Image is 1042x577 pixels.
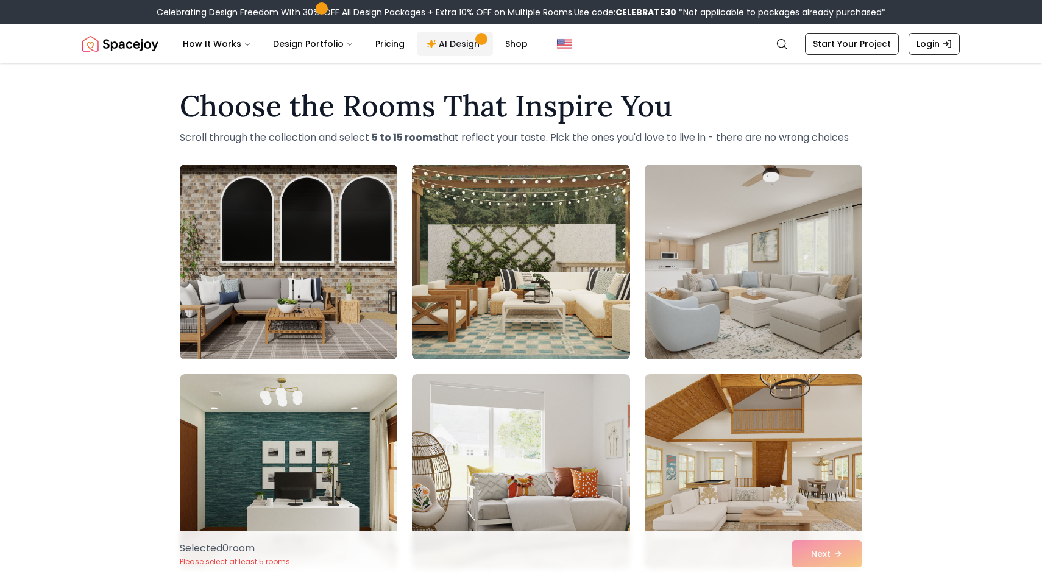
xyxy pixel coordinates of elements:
img: Room room-2 [412,165,629,359]
img: Room room-5 [412,374,629,569]
a: Spacejoy [82,32,158,56]
img: United States [557,37,572,51]
a: Start Your Project [805,33,899,55]
img: Room room-3 [645,165,862,359]
p: Selected 0 room [180,541,290,556]
span: Use code: [574,6,676,18]
img: Spacejoy Logo [82,32,158,56]
b: CELEBRATE30 [615,6,676,18]
a: Shop [495,32,537,56]
nav: Global [82,24,960,63]
img: Room room-1 [180,165,397,359]
button: Design Portfolio [263,32,363,56]
h1: Choose the Rooms That Inspire You [180,91,862,121]
a: AI Design [417,32,493,56]
a: Pricing [366,32,414,56]
p: Please select at least 5 rooms [180,557,290,567]
strong: 5 to 15 rooms [372,130,438,144]
p: Scroll through the collection and select that reflect your taste. Pick the ones you'd love to liv... [180,130,862,145]
div: Celebrating Design Freedom With 30% OFF All Design Packages + Extra 10% OFF on Multiple Rooms. [157,6,886,18]
img: Room room-6 [645,374,862,569]
nav: Main [173,32,537,56]
img: Room room-4 [180,374,397,569]
button: How It Works [173,32,261,56]
span: *Not applicable to packages already purchased* [676,6,886,18]
a: Login [909,33,960,55]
